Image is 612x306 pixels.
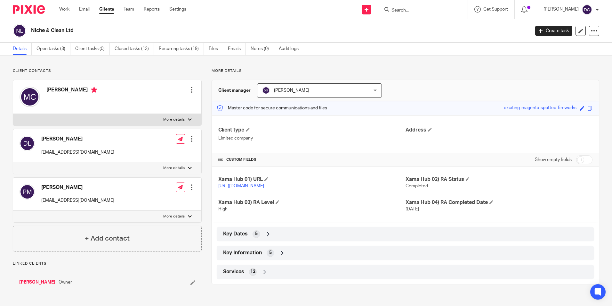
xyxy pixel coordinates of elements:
a: Client tasks (0) [75,43,110,55]
span: Completed [406,184,428,188]
span: Get Support [483,7,508,12]
img: svg%3E [262,87,270,94]
span: 5 [255,231,258,237]
h4: Xama Hub 02) RA Status [406,176,592,183]
input: Search [391,8,448,13]
a: Details [13,43,32,55]
h4: Client type [218,127,405,133]
a: Files [209,43,223,55]
a: Email [79,6,90,13]
p: [EMAIL_ADDRESS][DOMAIN_NAME] [41,149,114,156]
a: Team [124,6,134,13]
a: Recurring tasks (19) [159,43,204,55]
span: 5 [269,250,272,256]
span: Key Dates [223,231,248,237]
i: Primary [91,87,97,93]
a: Emails [228,43,246,55]
h4: Xama Hub 04) RA Completed Date [406,199,592,206]
span: Key Information [223,250,262,256]
p: Master code for secure communications and files [217,105,327,111]
p: More details [163,214,185,219]
p: [PERSON_NAME] [544,6,579,13]
a: [PERSON_NAME] [19,279,55,285]
a: Settings [169,6,186,13]
span: Owner [59,279,72,285]
label: Show empty fields [535,157,572,163]
p: [EMAIL_ADDRESS][DOMAIN_NAME] [41,197,114,204]
h4: [PERSON_NAME] [46,87,97,95]
h4: [PERSON_NAME] [41,184,114,191]
img: svg%3E [20,136,35,151]
p: Linked clients [13,261,202,266]
span: Services [223,268,244,275]
p: More details [163,166,185,171]
h2: Niche & Clean Ltd [31,27,427,34]
img: Pixie [13,5,45,14]
h4: Address [406,127,592,133]
h4: CUSTOM FIELDS [218,157,405,162]
a: Reports [144,6,160,13]
div: exciting-magenta-spotted-fireworks [504,105,576,112]
p: More details [163,117,185,122]
p: More details [212,68,599,73]
h3: Client manager [218,87,251,94]
span: [DATE] [406,207,419,211]
a: Open tasks (3) [36,43,70,55]
p: Client contacts [13,68,202,73]
img: svg%3E [20,184,35,200]
span: 12 [250,268,255,275]
h4: Xama Hub 01) URL [218,176,405,183]
a: Notes (0) [251,43,274,55]
a: [URL][DOMAIN_NAME] [218,184,264,188]
img: svg%3E [13,24,26,38]
img: svg%3E [20,87,40,107]
a: Closed tasks (13) [115,43,154,55]
a: Audit logs [279,43,303,55]
h4: Xama Hub 03) RA Level [218,199,405,206]
h4: [PERSON_NAME] [41,136,114,142]
span: High [218,207,228,211]
a: Work [59,6,69,13]
img: svg%3E [582,4,592,15]
a: Create task [535,26,572,36]
span: [PERSON_NAME] [274,88,309,93]
a: Clients [99,6,114,13]
p: Limited company [218,135,405,141]
h4: + Add contact [85,234,130,243]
